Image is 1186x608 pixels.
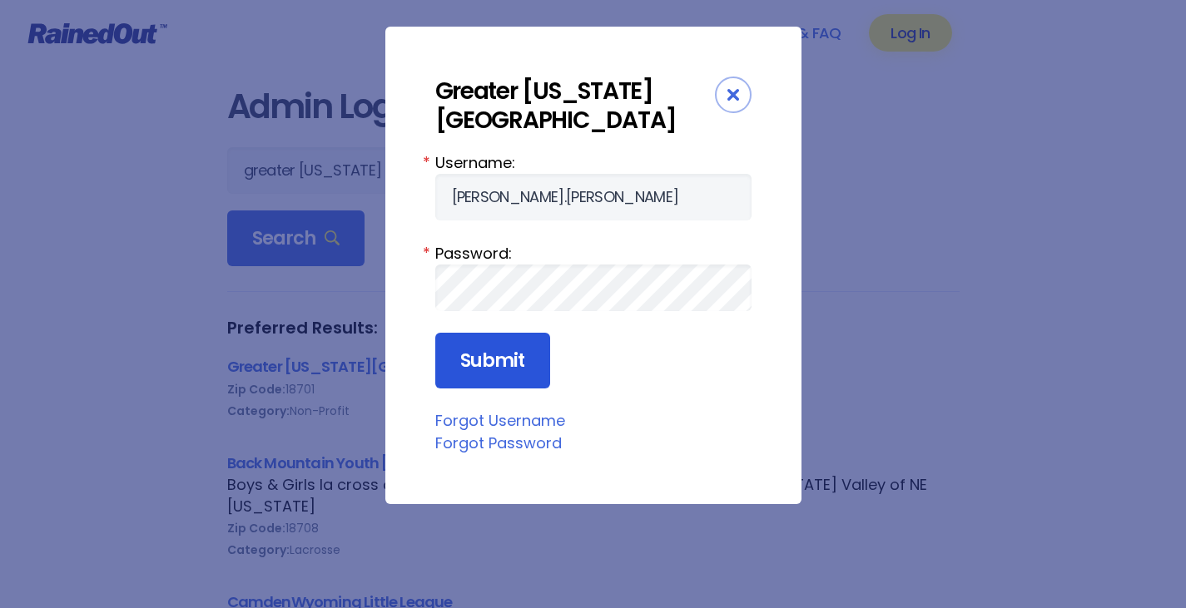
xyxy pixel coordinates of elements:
input: Submit [435,333,550,389]
div: Close [715,77,752,113]
div: Greater [US_STATE][GEOGRAPHIC_DATA] [435,77,715,135]
a: Forgot Username [435,410,565,431]
label: Username: [435,151,752,174]
label: Password: [435,242,752,264]
a: Forgot Password [435,433,562,453]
